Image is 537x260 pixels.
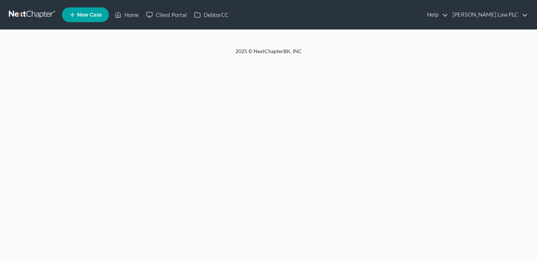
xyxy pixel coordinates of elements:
a: Home [111,8,142,21]
a: DebtorCC [190,8,232,21]
a: Client Portal [142,8,190,21]
div: 2025 © NextChapterBK, INC [58,48,479,61]
a: [PERSON_NAME] Law PLC [449,8,528,21]
new-legal-case-button: New Case [62,7,109,22]
a: Help [423,8,448,21]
